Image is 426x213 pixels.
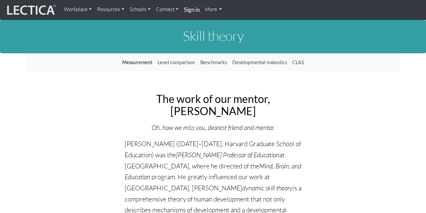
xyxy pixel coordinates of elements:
strong: Sign in [184,6,200,13]
a: Developmental maieutics [230,56,290,69]
h1: Skill theory [26,28,400,43]
a: Schools [127,3,153,16]
h2: The work of our mentor, [PERSON_NAME] [125,93,301,116]
a: Connect [153,3,181,16]
a: Resources [94,3,127,16]
a: CLAS [290,56,307,69]
i: dynamic skill theory [242,184,293,192]
i: [PERSON_NAME] Professor of Education [176,151,279,159]
i: Oh, how we miss you, dearest friend and mentor. [152,124,275,132]
a: Sign in [181,3,202,17]
a: Workplace [61,3,94,16]
a: Level comparison [155,56,198,69]
a: Benchmarks [198,56,230,69]
a: More [202,3,225,16]
img: lecticalive [5,4,56,17]
a: Measurement [120,56,155,69]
